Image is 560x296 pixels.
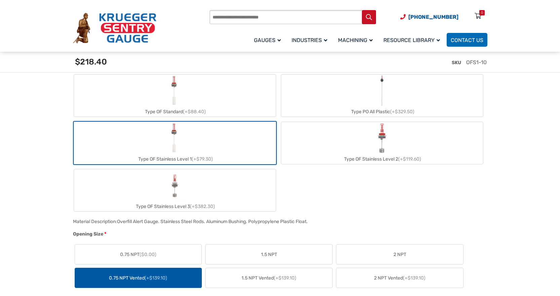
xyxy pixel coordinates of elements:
span: 2 NPT [394,251,406,258]
div: 0 [481,10,483,15]
span: 1.5 NPT Vented [241,274,296,282]
span: 1.5 NPT [261,251,277,258]
span: (+$79.30) [192,156,213,162]
label: Type PO All Plastic [281,75,483,117]
span: Resource Library [383,37,440,43]
span: Material Description: [73,219,117,224]
span: (+$329.50) [390,109,414,115]
label: Type OF Stainless Level 2 [281,122,483,164]
a: Machining [334,32,379,48]
span: Machining [338,37,373,43]
abbr: required [104,230,106,238]
div: Type OF Stainless Level 1 [74,154,276,164]
a: Resource Library [379,32,447,48]
span: SKU [452,60,461,66]
a: Industries [288,32,334,48]
img: Krueger Sentry Gauge [73,13,156,44]
label: Type OF Stainless Level 1 [74,122,276,164]
a: Contact Us [447,33,487,47]
span: OFS1-10 [466,59,487,66]
span: Gauges [254,37,281,43]
span: (+$382.30) [190,204,215,209]
div: Type PO All Plastic [281,107,483,117]
span: Contact Us [451,37,483,43]
span: (+$139.10) [145,275,167,281]
label: Type OF Standard [74,75,276,117]
span: ($0.00) [140,252,156,257]
span: Industries [292,37,327,43]
span: (+$88.40) [183,109,206,115]
span: (+$139.10) [403,275,425,281]
span: (+$139.10) [274,275,296,281]
a: Gauges [250,32,288,48]
div: Overfill Alert Gauge. Stainless Steel Rods. Aluminum Bushing. Polypropylene Plastic Float. [117,219,308,224]
div: Type OF Standard [74,107,276,117]
span: 0.75 NPT [120,251,156,258]
div: Type OF Stainless Level 2 [281,154,483,164]
span: [PHONE_NUMBER] [408,14,458,20]
label: Type OF Stainless Level 3 [74,169,276,211]
a: Phone Number (920) 434-8860 [400,13,458,21]
div: Type OF Stainless Level 3 [74,202,276,211]
span: 0.75 NPT Vented [109,274,167,282]
span: Opening Size [73,231,103,237]
span: (+$119.60) [398,156,421,162]
span: 2 NPT Vented [374,274,425,282]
